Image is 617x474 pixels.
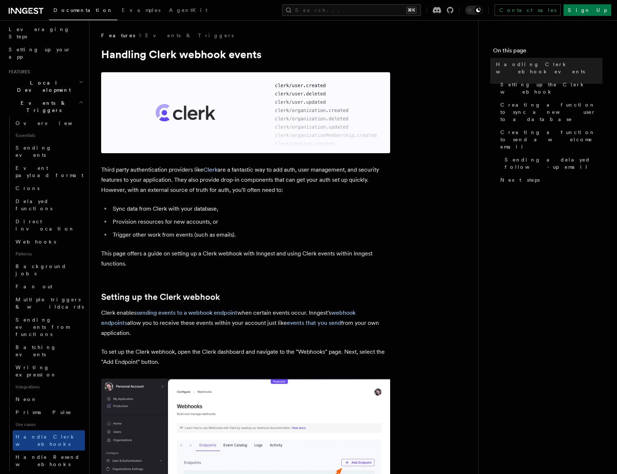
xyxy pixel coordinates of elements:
[9,47,71,60] span: Setting up your app
[13,341,85,361] a: Batching events
[500,101,603,123] span: Creating a function to sync a new user to a database
[13,195,85,215] a: Delayed functions
[16,284,52,289] span: Fan out
[169,7,207,13] span: AgentKit
[497,78,603,98] a: Setting up the Clerk webhook
[13,393,85,406] a: Neon
[101,308,390,338] p: Clerk enables when certain events occur. Inngest's allow you to receive these events within your ...
[137,309,237,316] a: sending events to a webhook endpoint
[49,2,117,20] a: Documentation
[101,72,390,153] img: Clerk logo and graphic showing Clerk webhook events
[406,7,417,14] kbd: ⌘K
[203,166,217,173] a: Clerk
[287,319,341,326] a: events that you send
[500,129,603,150] span: Creating a function to send a welcome email
[101,249,390,269] p: This page offers a guide on setting up a Clerk webhook with Inngest and using Clerk events within...
[500,176,540,184] span: Next steps
[13,280,85,293] a: Fan out
[16,185,39,191] span: Crons
[16,344,56,357] span: Batching events
[13,141,85,161] a: Sending events
[101,292,220,302] a: Setting up the Clerk webhook
[16,454,80,467] span: Handle Resend webhooks
[16,396,37,402] span: Neon
[16,263,66,276] span: Background jobs
[13,130,85,141] span: Essentials
[495,4,561,16] a: Contact sales
[16,409,72,415] span: Prisma Pulse
[16,120,90,126] span: Overview
[165,2,212,20] a: AgentKit
[6,99,79,114] span: Events & Triggers
[497,173,603,186] a: Next steps
[101,48,390,61] h1: Handling Clerk webhook events
[13,215,85,235] a: Direct invocation
[16,365,57,378] span: Writing expression
[493,58,603,78] a: Handling Clerk webhook events
[6,96,85,117] button: Events & Triggers
[16,145,52,158] span: Sending events
[13,293,85,313] a: Multiple triggers & wildcards
[13,381,85,393] span: Integrations
[13,260,85,280] a: Background jobs
[465,6,483,14] button: Toggle dark mode
[564,4,611,16] a: Sign Up
[282,4,421,16] button: Search...⌘K
[13,182,85,195] a: Crons
[6,23,85,43] a: Leveraging Steps
[13,430,85,451] a: Handle Clerk webhooks
[505,156,603,171] span: Sending a delayed follow-up email
[493,46,603,58] h4: On this page
[13,313,85,341] a: Sending events from functions
[111,230,390,240] li: Trigger other work from events (such as emails).
[9,26,70,39] span: Leveraging Steps
[16,297,84,310] span: Multiple triggers & wildcards
[16,317,69,337] span: Sending events from functions
[16,239,56,245] span: Webhooks
[500,81,603,95] span: Setting up the Clerk webhook
[13,406,85,419] a: Prisma Pulse
[16,198,52,211] span: Delayed functions
[6,43,85,63] a: Setting up your app
[117,2,165,20] a: Examples
[496,61,603,75] span: Handling Clerk webhook events
[13,419,85,430] span: Use cases
[16,219,75,232] span: Direct invocation
[122,7,160,13] span: Examples
[13,117,85,130] a: Overview
[6,117,85,471] div: Events & Triggers
[502,153,603,173] a: Sending a delayed follow-up email
[497,98,603,126] a: Creating a function to sync a new user to a database
[53,7,113,13] span: Documentation
[13,451,85,471] a: Handle Resend webhooks
[6,79,79,94] span: Local Development
[111,217,390,227] li: Provision resources for new accounts, or
[145,32,234,39] a: Events & Triggers
[111,204,390,214] li: Sync data from Clerk with your database,
[13,235,85,248] a: Webhooks
[13,248,85,260] span: Patterns
[101,347,390,367] p: To set up the Clerk webhook, open the Clerk dashboard and navigate to the "Webhooks" page. Next, ...
[13,161,85,182] a: Event payload format
[16,434,76,447] span: Handle Clerk webhooks
[101,165,390,195] p: Third party authentication providers like are a fantastic way to add auth, user management, and s...
[6,69,30,75] span: Features
[13,361,85,381] a: Writing expression
[16,165,83,178] span: Event payload format
[6,76,85,96] button: Local Development
[101,32,135,39] span: Features
[497,126,603,153] a: Creating a function to send a welcome email
[101,309,355,326] a: webhook endpoints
